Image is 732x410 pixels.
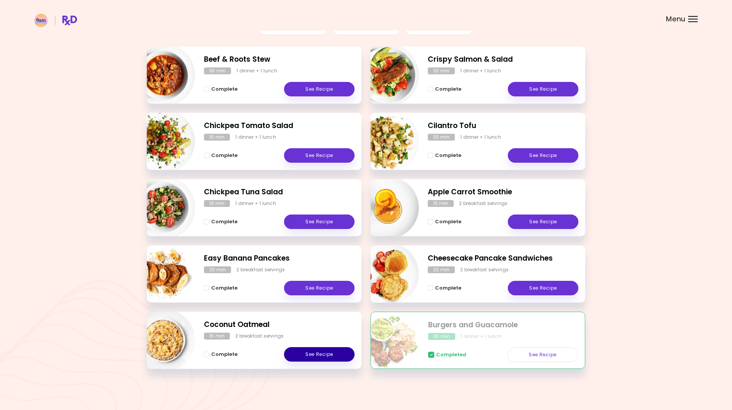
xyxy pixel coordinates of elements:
[204,120,355,131] h2: Chickpea Tomato Salad
[461,333,501,340] div: 1 dinner + 1 lunch
[204,283,238,293] button: Complete - Easy Banana Pancakes
[428,253,578,264] h2: Cheesecake Pancake Sandwiches
[435,152,461,159] span: Complete
[428,151,461,160] button: Complete - Cilantro Tofu
[284,82,355,96] a: See Recipe - Beef & Roots Stew
[460,67,501,74] div: 1 dinner + 1 lunch
[236,266,285,273] div: 2 breakfast servings
[204,217,238,226] button: Complete - Chickpea Tuna Salad
[356,43,419,107] img: Info - Crispy Salmon & Salad
[435,86,461,92] span: Complete
[204,266,231,273] div: 20 min
[428,333,455,340] div: 30 min
[132,242,195,306] img: Info - Easy Banana Pancakes
[435,219,461,225] span: Complete
[508,82,578,96] a: See Recipe - Crispy Salmon & Salad
[235,200,276,207] div: 1 dinner + 1 lunch
[211,86,238,92] span: Complete
[508,148,578,163] a: See Recipe - Cilantro Tofu
[284,148,355,163] a: See Recipe - Chickpea Tomato Salad
[204,151,238,160] button: Complete - Chickpea Tomato Salad
[284,347,355,362] a: See Recipe - Coconut Oatmeal
[211,152,238,159] span: Complete
[211,219,238,225] span: Complete
[428,200,454,207] div: 10 min
[460,134,501,141] div: 1 dinner + 1 lunch
[204,253,355,264] h2: Easy Banana Pancakes
[428,54,578,65] h2: Crispy Salmon & Salad
[435,285,461,291] span: Complete
[428,120,578,131] h2: Cilantro Tofu
[204,54,355,65] h2: Beef & Roots Stew
[507,348,578,362] a: See Recipe - Burgers and Guacamole
[204,350,238,359] button: Complete - Coconut Oatmeal
[204,187,355,198] h2: Chickpea Tuna Salad
[132,43,195,107] img: Info - Beef & Roots Stew
[428,134,455,141] div: 30 min
[235,333,284,340] div: 2 breakfast servings
[436,352,466,358] span: Completed
[356,110,419,173] img: Info - Cilantro Tofu
[132,110,195,173] img: Info - Chickpea Tomato Salad
[284,281,355,295] a: See Recipe - Easy Banana Pancakes
[204,67,231,74] div: 30 min
[284,215,355,229] a: See Recipe - Chickpea Tuna Salad
[236,67,277,74] div: 1 dinner + 1 lunch
[666,16,685,22] span: Menu
[428,85,461,94] button: Complete - Crispy Salmon & Salad
[428,283,461,293] button: Complete - Cheesecake Pancake Sandwiches
[356,242,419,306] img: Info - Cheesecake Pancake Sandwiches
[428,67,455,74] div: 20 min
[211,351,238,357] span: Complete
[132,309,195,372] img: Info - Coconut Oatmeal
[428,187,578,198] h2: Apple Carrot Smoothie
[132,176,195,239] img: Info - Chickpea Tuna Salad
[204,85,238,94] button: Complete - Beef & Roots Stew
[428,266,455,273] div: 20 min
[428,217,461,226] button: Complete - Apple Carrot Smoothie
[204,333,230,340] div: 15 min
[204,200,230,207] div: 10 min
[460,266,509,273] div: 2 breakfast servings
[211,285,238,291] span: Complete
[235,134,276,141] div: 1 dinner + 1 lunch
[508,281,578,295] a: See Recipe - Cheesecake Pancake Sandwiches
[428,320,578,331] h2: Burgers and Guacamole
[204,134,230,141] div: 10 min
[508,215,578,229] a: See Recipe - Apple Carrot Smoothie
[356,309,419,372] img: Info - Burgers and Guacamole
[459,200,507,207] div: 2 breakfast servings
[356,176,419,239] img: Info - Apple Carrot Smoothie
[204,319,355,330] h2: Coconut Oatmeal
[34,14,77,27] img: RxDiet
